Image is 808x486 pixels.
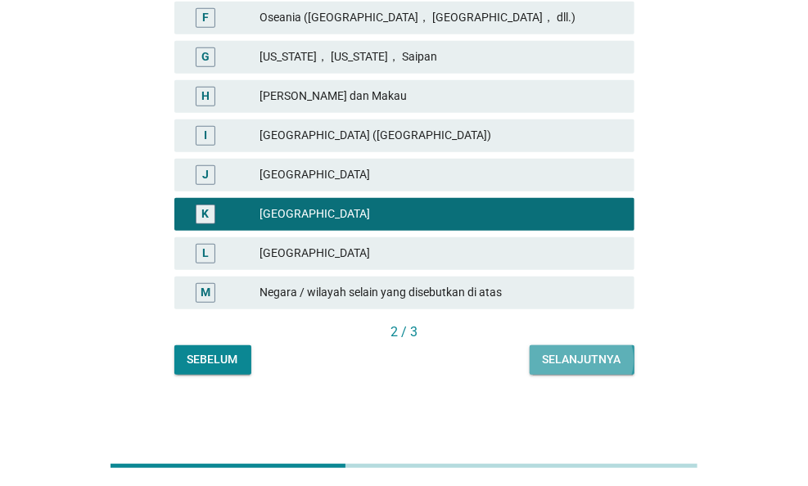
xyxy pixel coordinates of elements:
[187,351,238,368] div: Sebelum
[530,345,634,375] button: Selanjutnya
[260,283,621,303] div: Negara / wilayah selain yang disebutkan di atas
[202,166,209,183] div: J
[260,244,621,263] div: [GEOGRAPHIC_DATA]
[543,351,621,368] div: Selanjutnya
[260,47,621,67] div: [US_STATE]， [US_STATE]， Saipan
[260,8,621,28] div: Oseania ([GEOGRAPHIC_DATA]， [GEOGRAPHIC_DATA]， dll.)
[260,165,621,185] div: [GEOGRAPHIC_DATA]
[260,87,621,106] div: [PERSON_NAME] dan Makau
[174,322,634,342] div: 2 / 3
[202,9,209,26] div: F
[202,245,209,262] div: L
[201,88,210,105] div: H
[201,284,210,301] div: M
[260,126,621,146] div: [GEOGRAPHIC_DATA] ([GEOGRAPHIC_DATA])
[201,48,210,65] div: G
[204,127,207,144] div: I
[201,205,209,223] div: K
[174,345,251,375] button: Sebelum
[260,205,621,224] div: [GEOGRAPHIC_DATA]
